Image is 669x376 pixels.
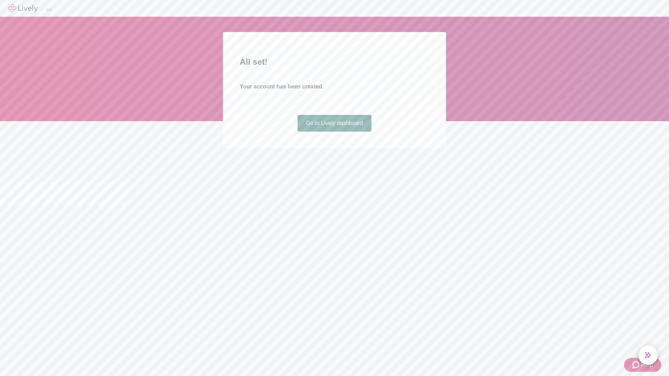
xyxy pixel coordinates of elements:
[624,358,661,372] button: Zendesk support iconHelp
[641,361,653,369] span: Help
[645,352,652,359] svg: Lively AI Assistant
[632,361,641,369] svg: Zendesk support icon
[8,4,38,13] img: Lively
[298,115,372,132] a: Go to Lively dashboard
[240,83,429,91] h4: Your account has been created.
[240,56,429,68] h2: All set!
[46,9,52,11] button: Log out
[638,345,658,365] button: chat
